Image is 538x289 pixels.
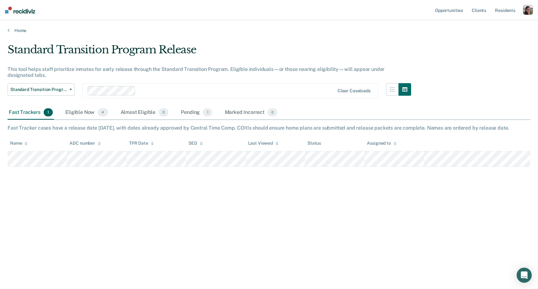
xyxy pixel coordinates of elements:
[5,7,35,13] img: Recidiviz
[129,141,154,146] div: TPR Date
[159,108,168,116] span: 0
[224,106,279,120] div: Marked Incorrect0
[98,108,108,116] span: 4
[8,125,530,131] div: Fast Tracker cases have a release date [DATE], with dates already approved by Central Time Comp. ...
[69,141,101,146] div: ADC number
[8,66,411,78] div: This tool helps staff prioritize inmates for early release through the Standard Transition Progra...
[268,108,277,116] span: 0
[188,141,203,146] div: SED
[8,43,411,61] div: Standard Transition Program Release
[367,141,396,146] div: Assigned to
[203,108,212,116] span: 1
[307,141,321,146] div: Status
[517,268,532,283] div: Open Intercom Messenger
[180,106,213,120] div: Pending1
[10,141,28,146] div: Name
[338,88,371,94] div: Clear caseloads
[8,106,54,120] div: Fast Trackers1
[248,141,279,146] div: Last Viewed
[119,106,170,120] div: Almost Eligible0
[8,83,75,96] button: Standard Transition Program Release
[10,87,67,92] span: Standard Transition Program Release
[64,106,109,120] div: Eligible Now4
[44,108,53,116] span: 1
[8,28,530,33] a: Home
